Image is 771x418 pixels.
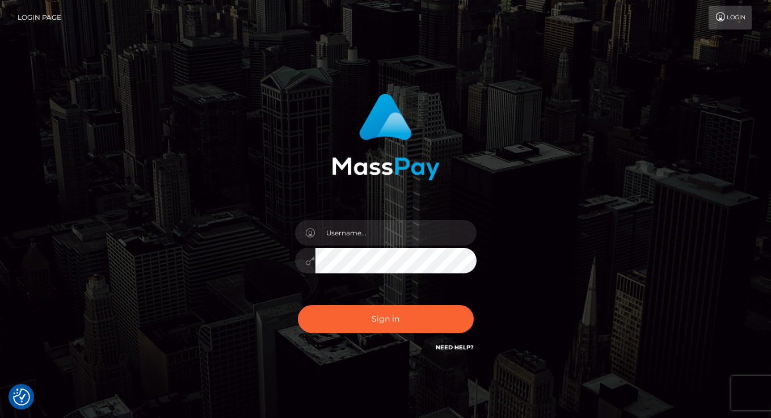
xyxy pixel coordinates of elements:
[436,344,474,351] a: Need Help?
[332,94,440,180] img: MassPay Login
[13,389,30,406] img: Revisit consent button
[315,220,477,246] input: Username...
[709,6,752,29] a: Login
[18,6,61,29] a: Login Page
[13,389,30,406] button: Consent Preferences
[298,305,474,333] button: Sign in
